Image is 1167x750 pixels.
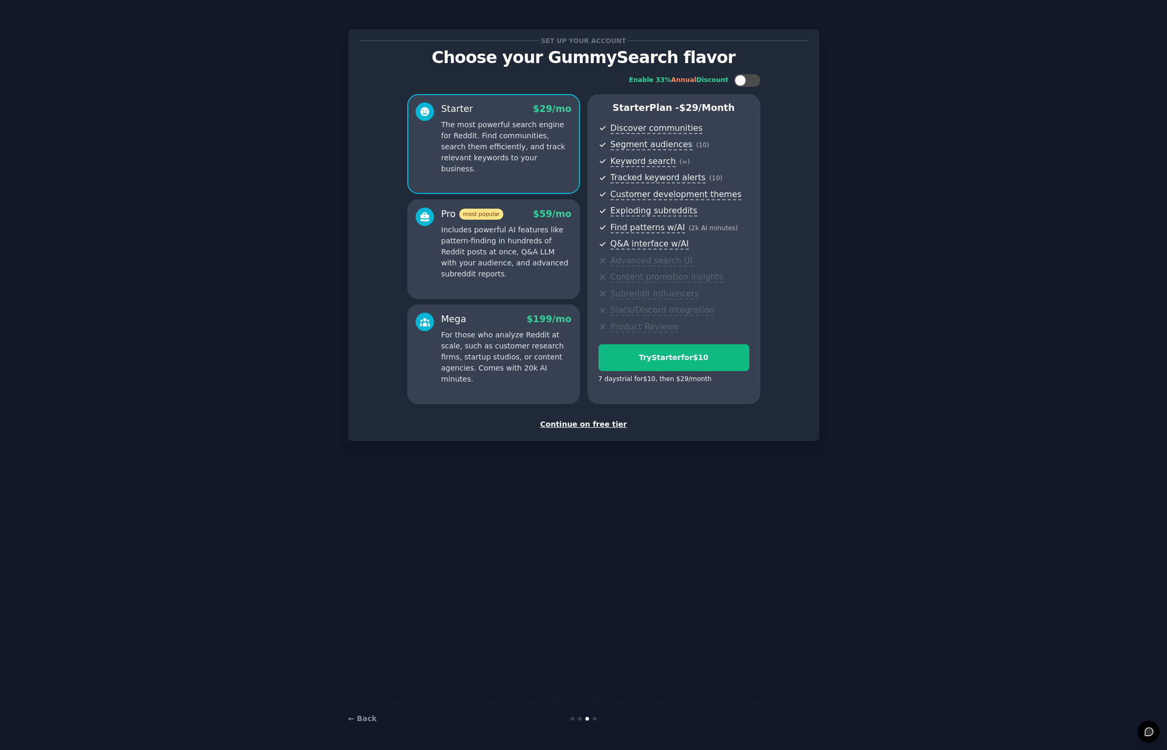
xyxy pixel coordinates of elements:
[533,209,571,219] span: $ 59 /mo
[526,314,571,324] span: $ 199 /mo
[611,305,715,316] span: Slack/Discord integration
[599,352,749,363] div: Try Starter for $10
[598,375,712,384] div: 7 days trial for $10 , then $ 29 /month
[611,272,724,283] span: Content promotion insights
[441,119,572,174] p: The most powerful search engine for Reddit. Find communities, search them efficiently, and track ...
[348,714,377,723] a: ← Back
[598,101,749,115] p: Starter Plan -
[611,189,742,200] span: Customer development themes
[709,174,722,182] span: ( 10 )
[689,224,738,232] span: ( 2k AI minutes )
[441,330,572,385] p: For those who analyze Reddit at scale, such as customer research firms, startup studios, or conte...
[611,222,685,233] span: Find patterns w/AI
[611,239,689,250] span: Q&A interface w/AI
[611,322,678,333] span: Product Reviews
[441,224,572,280] p: Includes powerful AI features like pattern-finding in hundreds of Reddit posts at once, Q&A LLM w...
[611,206,697,217] span: Exploding subreddits
[539,35,628,46] span: Set up your account
[441,313,467,326] div: Mega
[696,141,709,149] span: ( 10 )
[611,156,676,167] span: Keyword search
[679,102,735,113] span: $ 29 /month
[611,172,706,183] span: Tracked keyword alerts
[533,104,571,114] span: $ 29 /mo
[459,209,503,220] span: most popular
[359,419,808,430] div: Continue on free tier
[671,76,696,84] xt-mark: Annual
[441,102,473,116] div: Starter
[611,255,693,266] span: Advanced search UI
[611,139,693,150] span: Segment audiences
[441,208,503,221] div: Pro
[359,48,808,67] p: Choose your GummySearch flavor
[598,344,749,371] button: TryStarterfor$10
[611,123,703,134] span: Discover communities
[611,289,699,300] span: Subreddit influencers
[629,76,728,85] div: Enable 33% Discount
[679,158,690,166] span: ( ∞ )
